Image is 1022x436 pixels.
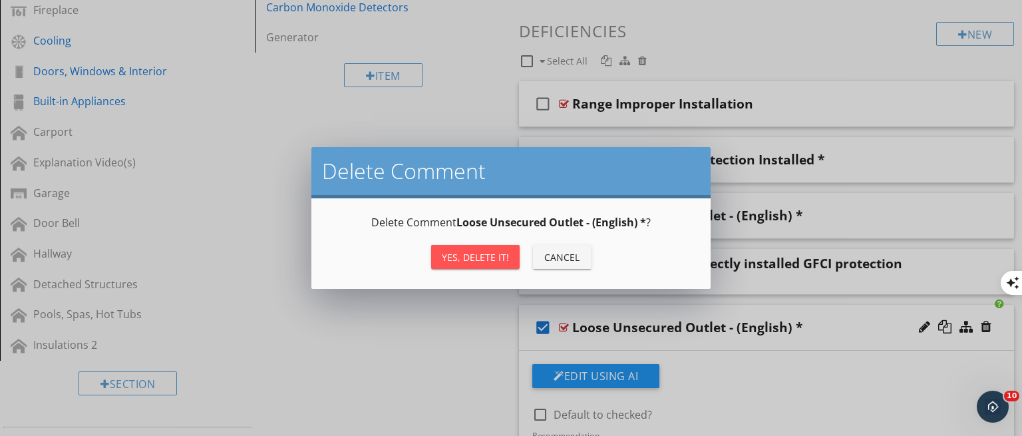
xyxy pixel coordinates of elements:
span: 10 [1004,391,1019,401]
button: Cancel [533,245,592,269]
h2: Delete Comment [322,158,700,184]
p: Delete Comment ? [327,214,695,230]
div: Cancel [544,250,581,264]
div: Yes, Delete it! [442,250,509,264]
iframe: Intercom live chat [977,391,1009,423]
strong: Loose Unsecured Outlet - (English) * [456,215,646,230]
button: Yes, Delete it! [431,245,520,269]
